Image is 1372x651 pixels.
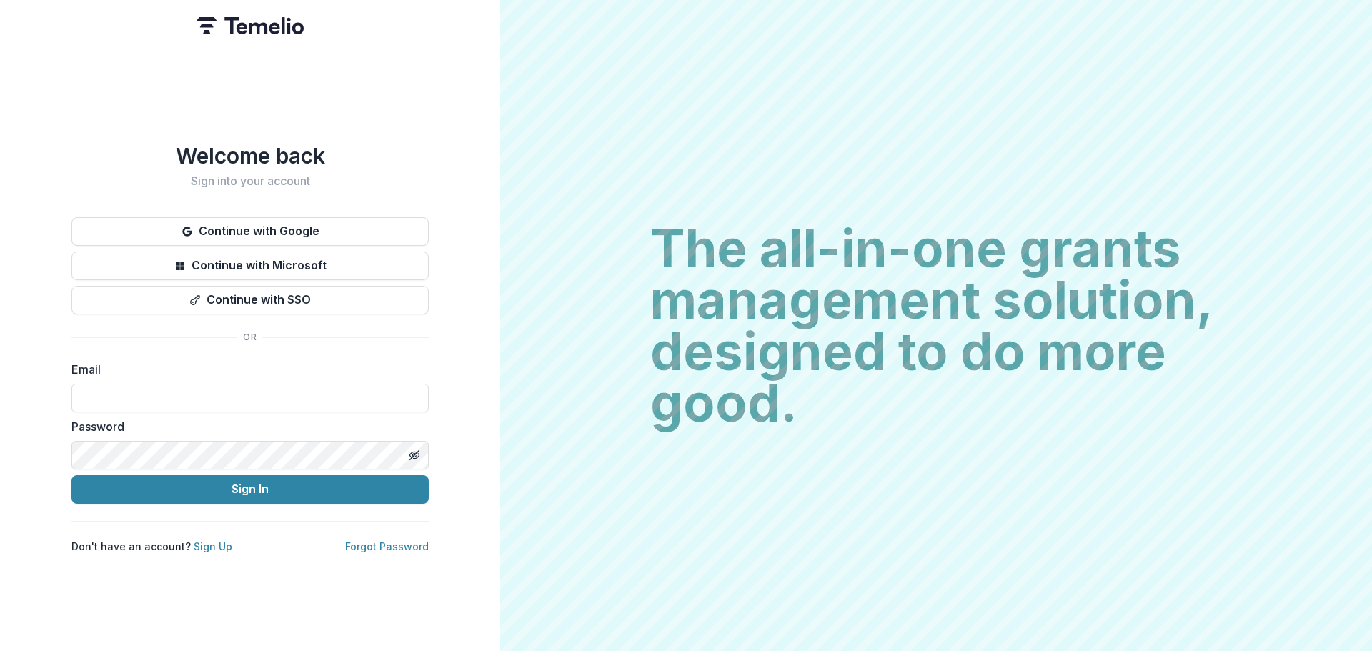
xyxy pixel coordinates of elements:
h1: Welcome back [71,143,429,169]
button: Toggle password visibility [403,444,426,467]
label: Password [71,418,420,435]
button: Sign In [71,475,429,504]
button: Continue with Google [71,217,429,246]
h2: Sign into your account [71,174,429,188]
label: Email [71,361,420,378]
button: Continue with Microsoft [71,252,429,280]
a: Sign Up [194,540,232,552]
a: Forgot Password [345,540,429,552]
button: Continue with SSO [71,286,429,314]
p: Don't have an account? [71,539,232,554]
img: Temelio [197,17,304,34]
